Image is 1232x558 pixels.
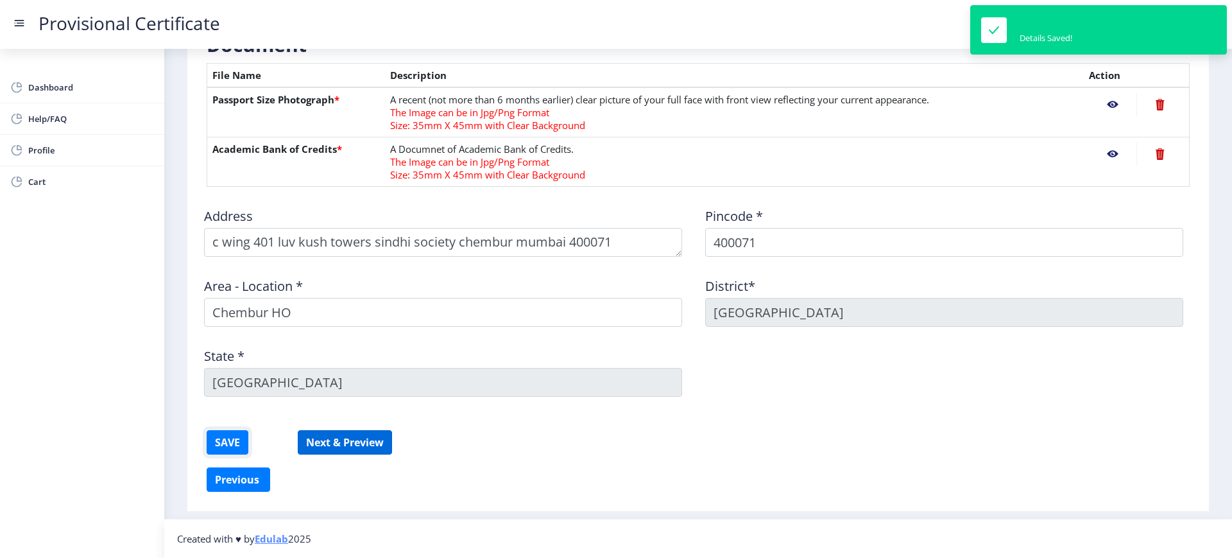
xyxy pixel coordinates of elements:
button: Previous ‍ [207,467,270,492]
nb-action: View File [1089,143,1136,166]
th: Academic Bank of Credits [207,137,386,187]
input: State [204,368,682,397]
input: District [705,298,1183,327]
button: SAVE [207,430,248,455]
th: File Name [207,64,386,88]
th: Action [1084,64,1190,88]
span: Profile [28,143,154,158]
span: Help/FAQ [28,111,154,126]
nb-action: View File [1089,93,1136,116]
a: Provisional Certificate [26,17,233,30]
label: Area - Location * [204,280,303,293]
td: A Documnet of Academic Bank of Credits. [385,137,1083,187]
span: Size: 35mm X 45mm with Clear Background [390,168,585,181]
span: Created with ♥ by 2025 [177,532,311,545]
label: State * [204,350,244,363]
input: Pincode [705,228,1183,257]
label: District* [705,280,755,293]
th: Description [385,64,1083,88]
th: Passport Size Photograph [207,87,386,137]
button: Next & Preview [298,430,392,455]
label: Address [204,210,253,223]
label: Pincode * [705,210,763,223]
input: Area - Location [204,298,682,327]
td: A recent (not more than 6 months earlier) clear picture of your full face with front view reflect... [385,87,1083,137]
span: Dashboard [28,80,154,95]
span: Cart [28,174,154,189]
span: The Image can be in Jpg/Png Format [390,106,549,119]
span: Size: 35mm X 45mm with Clear Background [390,119,585,132]
nb-action: Delete File [1136,143,1184,166]
div: Details Saved! [1020,32,1072,44]
nb-action: Delete File [1136,93,1184,116]
a: Edulab [255,532,288,545]
span: The Image can be in Jpg/Png Format [390,155,549,168]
